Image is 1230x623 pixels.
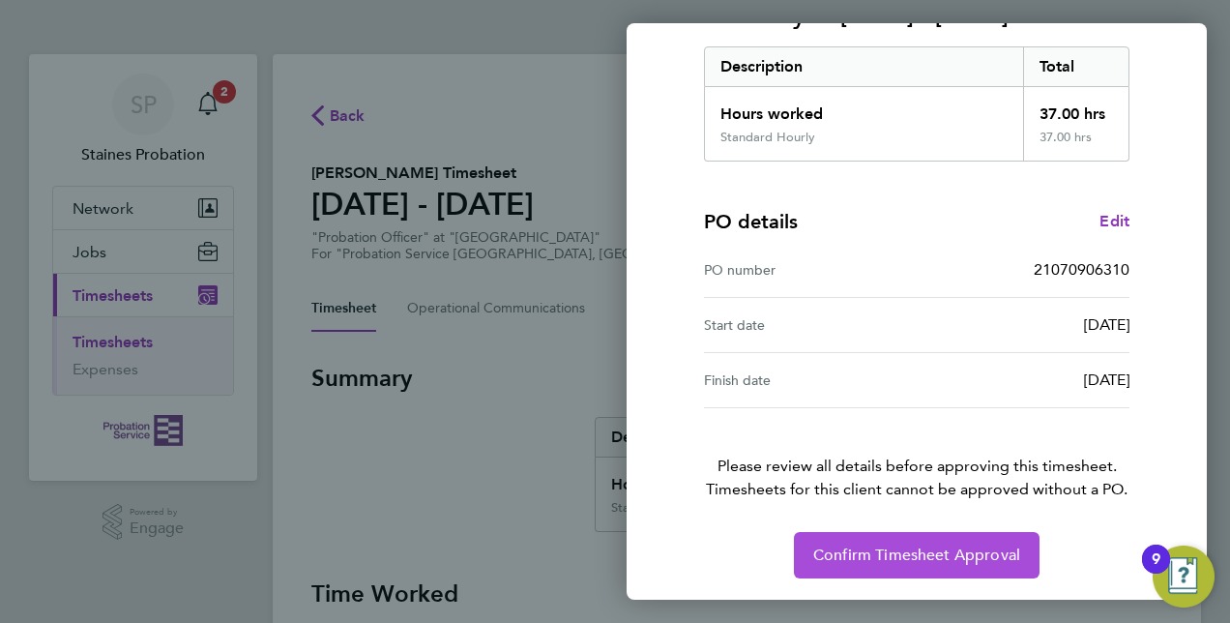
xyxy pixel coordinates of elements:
[1023,47,1129,86] div: Total
[794,532,1040,578] button: Confirm Timesheet Approval
[704,46,1129,162] div: Summary of 22 - 28 Sep 2025
[1099,212,1129,230] span: Edit
[704,369,917,392] div: Finish date
[813,546,1020,565] span: Confirm Timesheet Approval
[705,47,1023,86] div: Description
[1034,260,1129,279] span: 21070906310
[1023,87,1129,130] div: 37.00 hrs
[917,369,1129,392] div: [DATE]
[704,313,917,337] div: Start date
[705,87,1023,130] div: Hours worked
[704,258,917,282] div: PO number
[1099,210,1129,233] a: Edit
[1152,559,1160,584] div: 9
[720,130,815,145] div: Standard Hourly
[1153,546,1215,608] button: Open Resource Center, 9 new notifications
[681,408,1153,501] p: Please review all details before approving this timesheet.
[917,313,1129,337] div: [DATE]
[704,208,798,235] h4: PO details
[681,478,1153,501] span: Timesheets for this client cannot be approved without a PO.
[1023,130,1129,161] div: 37.00 hrs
